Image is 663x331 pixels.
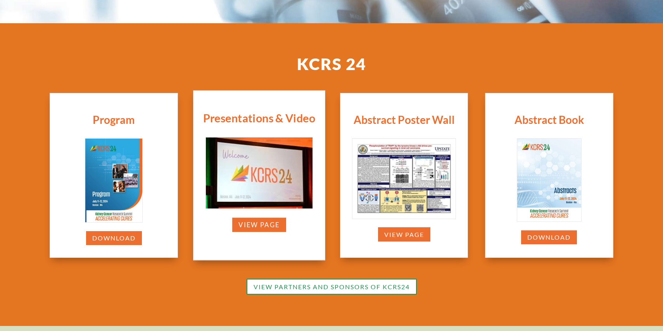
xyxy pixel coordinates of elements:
[231,217,287,233] a: view page
[352,139,456,218] img: KCRS23 poster cover image
[491,113,607,130] h2: Abstract Book
[247,279,417,295] a: view partners and sponsors of KCRS24
[203,111,315,125] span: Presentations & Video
[85,230,143,246] a: Download
[352,213,456,220] a: KCRS21 Program Cover
[56,113,172,130] h2: Program
[517,139,581,221] img: Abstracts Book 2024 Cover
[85,217,143,223] a: KCRS21 Program Cover
[85,139,142,222] img: KCRS 24 Program cover
[520,230,578,245] a: Download
[110,56,552,76] h2: KCRS 24
[517,216,582,223] a: KCRS21 Program Cover
[346,113,462,130] h2: Abstract Poster Wall
[377,226,431,242] a: View Page
[205,137,312,208] img: ready 1
[205,203,313,210] a: Presentations & Slides cover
